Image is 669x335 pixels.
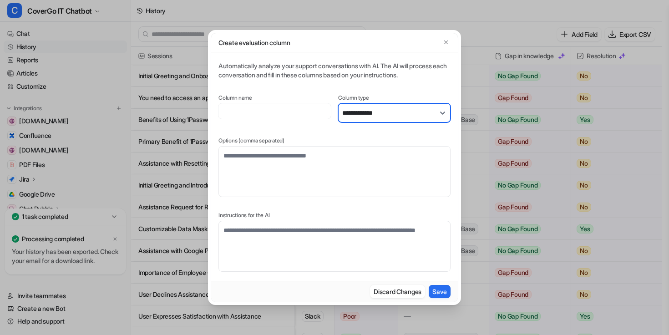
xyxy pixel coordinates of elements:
div: Automatically analyze your support conversations with AI. The AI will process each conversation a... [218,61,451,80]
label: Column name [218,94,331,102]
p: Create evaluation column [218,38,290,47]
label: Instructions for the AI [218,212,451,219]
label: Column type [338,94,451,102]
button: Discard Changes [370,285,425,298]
label: Options (comma separated) [218,137,451,144]
button: Save [429,285,451,298]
